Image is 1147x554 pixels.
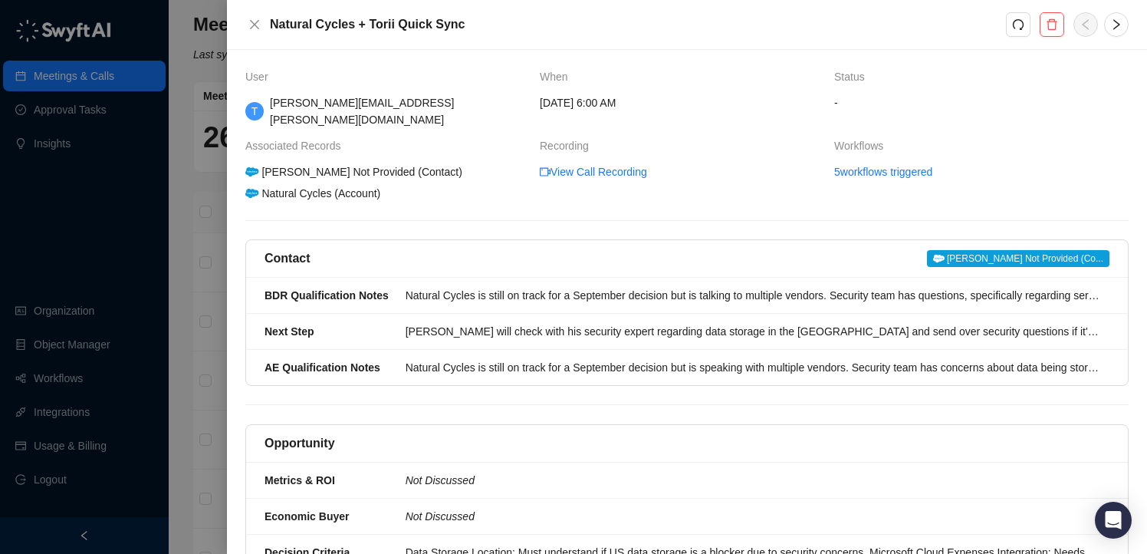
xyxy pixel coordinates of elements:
[927,249,1109,268] a: [PERSON_NAME] Not Provided (Co...
[540,163,647,180] a: video-cameraView Call Recording
[540,167,550,177] span: video-camera
[265,361,380,374] strong: AE Qualification Notes
[245,68,276,85] span: User
[270,15,1006,34] h5: Natural Cycles + Torii Quick Sync
[251,103,258,120] span: T
[1110,18,1122,31] span: right
[265,510,349,523] strong: Economic Buyer
[406,510,475,523] i: Not Discussed
[1095,502,1132,539] div: Open Intercom Messenger
[540,68,576,85] span: When
[243,163,465,180] div: [PERSON_NAME] Not Provided (Contact)
[1012,18,1024,31] span: redo
[265,249,311,268] h5: Contact
[265,289,389,302] strong: BDR Qualification Notes
[540,94,616,111] span: [DATE] 6:00 AM
[406,474,475,486] i: Not Discussed
[834,163,932,180] a: 5 workflows triggered
[927,250,1109,267] span: [PERSON_NAME] Not Provided (Co...
[245,137,349,154] span: Associated Records
[834,94,1129,111] span: -
[406,323,1100,340] div: [PERSON_NAME] will check with his security expert regarding data storage in the [GEOGRAPHIC_DATA]...
[834,68,873,85] span: Status
[265,474,335,486] strong: Metrics & ROI
[248,18,261,31] span: close
[540,137,597,154] span: Recording
[406,287,1100,304] div: Natural Cycles is still on track for a September decision but is talking to multiple vendors. Sec...
[1046,18,1058,31] span: delete
[270,97,454,126] span: [PERSON_NAME][EMAIL_ADDRESS][PERSON_NAME][DOMAIN_NAME]
[834,137,891,154] span: Workflows
[406,359,1100,376] div: Natural Cycles is still on track for a September decision but is speaking with multiple vendors. ...
[265,325,314,338] strong: Next Step
[243,185,383,202] div: Natural Cycles (Account)
[245,15,264,34] button: Close
[265,434,335,453] h5: Opportunity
